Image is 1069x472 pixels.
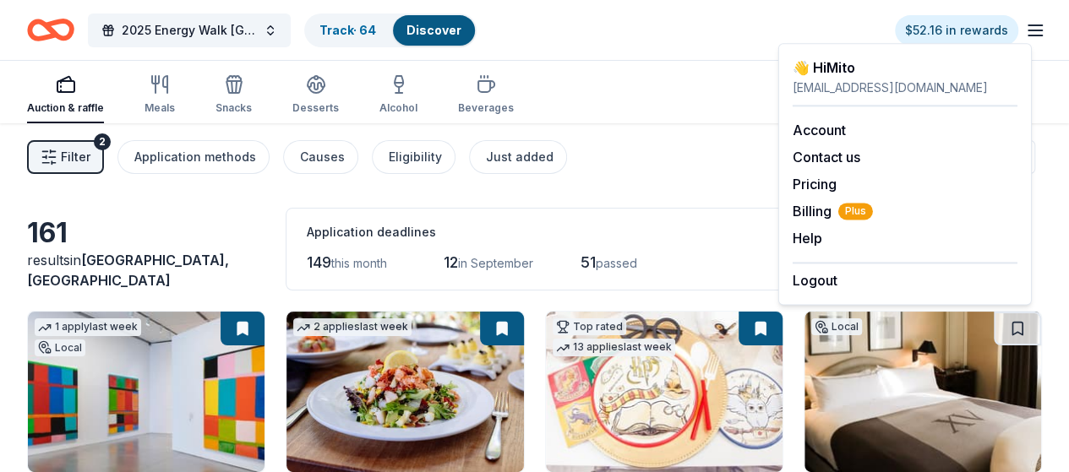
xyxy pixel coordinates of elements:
div: [EMAIL_ADDRESS][DOMAIN_NAME] [793,78,1017,98]
button: Eligibility [372,140,455,174]
span: in [27,252,229,289]
button: 2025 Energy Walk [GEOGRAPHIC_DATA] [88,14,291,47]
img: Image for The Institute of Contemporary Art Boston [28,312,265,472]
button: Desserts [292,68,339,123]
div: 161 [27,216,265,250]
div: Application methods [134,147,256,167]
div: Just added [486,147,554,167]
div: Application deadlines [307,222,807,242]
div: Alcohol [379,101,417,115]
div: 👋 Hi Mito [793,57,1017,78]
span: 2025 Energy Walk [GEOGRAPHIC_DATA] [122,20,257,41]
span: 12 [444,253,458,271]
span: passed [596,256,637,270]
div: Desserts [292,101,339,115]
div: Local [35,339,85,356]
div: Auction & raffle [27,101,104,115]
span: Billing [793,201,873,221]
button: Just added [469,140,567,174]
div: Eligibility [389,147,442,167]
span: in September [458,256,533,270]
span: this month [331,256,387,270]
div: results [27,250,265,290]
a: Account [793,122,846,138]
button: Contact us [793,147,860,167]
button: Logout [793,270,837,290]
span: Plus [838,203,873,220]
a: Discover [406,23,461,37]
button: BillingPlus [793,201,873,221]
div: 1 apply last week [35,318,141,336]
button: Alcohol [379,68,417,123]
div: 13 applies last week [553,339,675,356]
button: Application methods [117,140,270,174]
a: Track· 64 [319,23,376,37]
button: Track· 64Discover [304,14,477,47]
div: Meals [145,101,175,115]
button: Auction & raffle [27,68,104,123]
img: Image for Oriental Trading [546,312,783,472]
span: Filter [61,147,90,167]
button: Causes [283,140,358,174]
span: 51 [581,253,596,271]
div: Causes [300,147,345,167]
div: 2 [94,133,111,150]
button: Snacks [215,68,252,123]
button: Filter2 [27,140,104,174]
button: Meals [145,68,175,123]
button: Beverages [458,68,514,123]
div: Top rated [553,318,626,335]
span: [GEOGRAPHIC_DATA], [GEOGRAPHIC_DATA] [27,252,229,289]
div: Snacks [215,101,252,115]
button: Help [793,228,822,248]
div: 2 applies last week [293,318,412,336]
a: $52.16 in rewards [895,15,1018,46]
img: Image for XV Beacon [804,312,1041,472]
a: Pricing [793,176,837,193]
div: Beverages [458,101,514,115]
div: Local [811,318,862,335]
span: 149 [307,253,331,271]
img: Image for Cameron Mitchell Restaurants [286,312,523,472]
a: Home [27,10,74,50]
